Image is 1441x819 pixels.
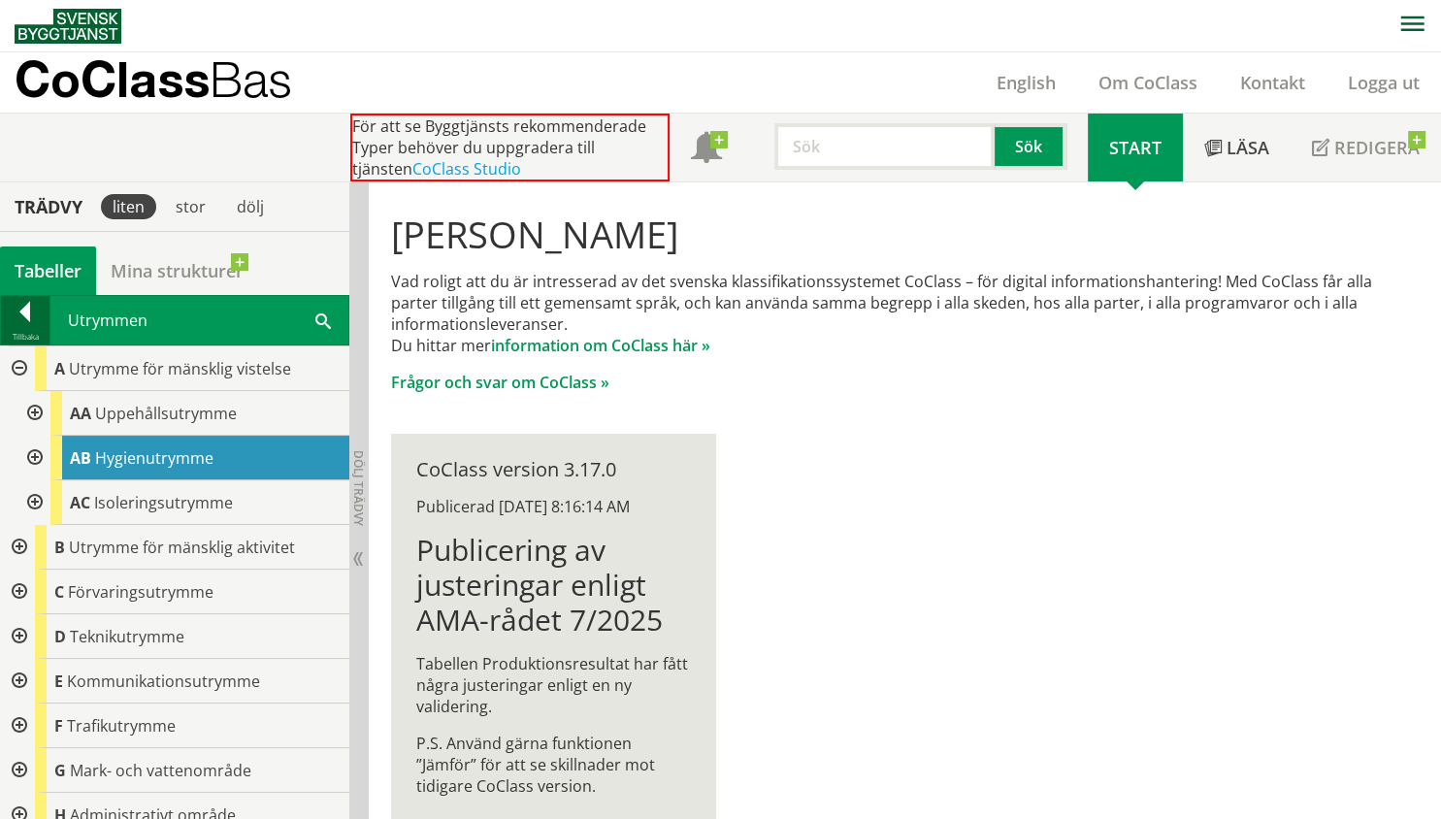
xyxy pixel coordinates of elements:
[1,329,49,344] div: Tillbaka
[774,123,995,170] input: Sök
[412,158,521,180] a: CoClass Studio
[54,626,66,647] span: D
[491,335,710,356] a: information om CoClass här »
[50,296,348,344] div: Utrymmen
[225,194,276,219] div: dölj
[1334,136,1420,159] span: Redigera
[995,123,1066,170] button: Sök
[16,436,349,480] div: Gå till informationssidan för CoClass Studio
[54,581,64,603] span: C
[70,492,90,513] span: AC
[315,310,331,330] span: Sök i tabellen
[54,671,63,692] span: E
[54,715,63,737] span: F
[416,653,691,717] p: Tabellen Produktionsresultat har fått några justeringar enligt en ny validering.
[1291,114,1441,181] a: Redigera
[691,134,722,165] span: Notifikationer
[96,246,258,295] a: Mina strukturer
[350,114,670,181] div: För att se Byggtjänsts rekommenderade Typer behöver du uppgradera till tjänsten
[54,537,65,558] span: B
[70,447,91,469] span: AB
[101,194,156,219] div: liten
[54,760,66,781] span: G
[94,492,233,513] span: Isoleringsutrymme
[1326,71,1441,94] a: Logga ut
[350,450,367,526] span: Dölj trädvy
[69,358,291,379] span: Utrymme för mänsklig vistelse
[67,715,176,737] span: Trafikutrymme
[391,271,1419,356] p: Vad roligt att du är intresserad av det svenska klassifikationssystemet CoClass – för digital inf...
[1088,114,1183,181] a: Start
[1077,71,1219,94] a: Om CoClass
[95,447,213,469] span: Hygienutrymme
[69,537,295,558] span: Utrymme för mänsklig aktivitet
[54,358,65,379] span: A
[4,196,93,217] div: Trädvy
[16,480,349,525] div: Gå till informationssidan för CoClass Studio
[68,581,213,603] span: Förvaringsutrymme
[416,459,691,480] div: CoClass version 3.17.0
[15,9,121,44] img: Svensk Byggtjänst
[416,733,691,797] p: P.S. Använd gärna funktionen ”Jämför” för att se skillnader mot tidigare CoClass version.
[416,533,691,638] h1: Publicering av justeringar enligt AMA-rådet 7/2025
[1183,114,1291,181] a: Läsa
[70,403,91,424] span: AA
[70,626,184,647] span: Teknikutrymme
[1227,136,1269,159] span: Läsa
[15,68,292,90] p: CoClass
[16,391,349,436] div: Gå till informationssidan för CoClass Studio
[67,671,260,692] span: Kommunikationsutrymme
[416,496,691,517] div: Publicerad [DATE] 8:16:14 AM
[210,50,292,108] span: Bas
[391,372,609,393] a: Frågor och svar om CoClass »
[391,213,1419,255] h1: [PERSON_NAME]
[1109,136,1162,159] span: Start
[164,194,217,219] div: stor
[1219,71,1326,94] a: Kontakt
[70,760,251,781] span: Mark- och vattenområde
[975,71,1077,94] a: English
[15,52,334,113] a: CoClassBas
[95,403,237,424] span: Uppehållsutrymme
